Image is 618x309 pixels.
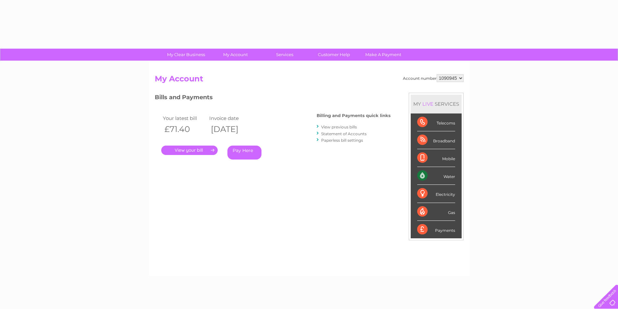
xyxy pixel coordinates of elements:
[161,123,208,136] th: £71.40
[227,146,261,160] a: Pay Here
[159,49,213,61] a: My Clear Business
[208,123,254,136] th: [DATE]
[417,185,455,203] div: Electricity
[417,113,455,131] div: Telecoms
[321,125,357,129] a: View previous bills
[155,93,391,104] h3: Bills and Payments
[321,138,363,143] a: Paperless bill settings
[411,95,462,113] div: MY SERVICES
[417,167,455,185] div: Water
[161,146,218,155] a: .
[417,203,455,221] div: Gas
[403,74,464,82] div: Account number
[321,131,367,136] a: Statement of Accounts
[421,101,435,107] div: LIVE
[357,49,410,61] a: Make A Payment
[208,114,254,123] td: Invoice date
[317,113,391,118] h4: Billing and Payments quick links
[417,221,455,238] div: Payments
[417,149,455,167] div: Mobile
[307,49,361,61] a: Customer Help
[417,131,455,149] div: Broadband
[161,114,208,123] td: Your latest bill
[258,49,311,61] a: Services
[155,74,464,87] h2: My Account
[209,49,262,61] a: My Account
